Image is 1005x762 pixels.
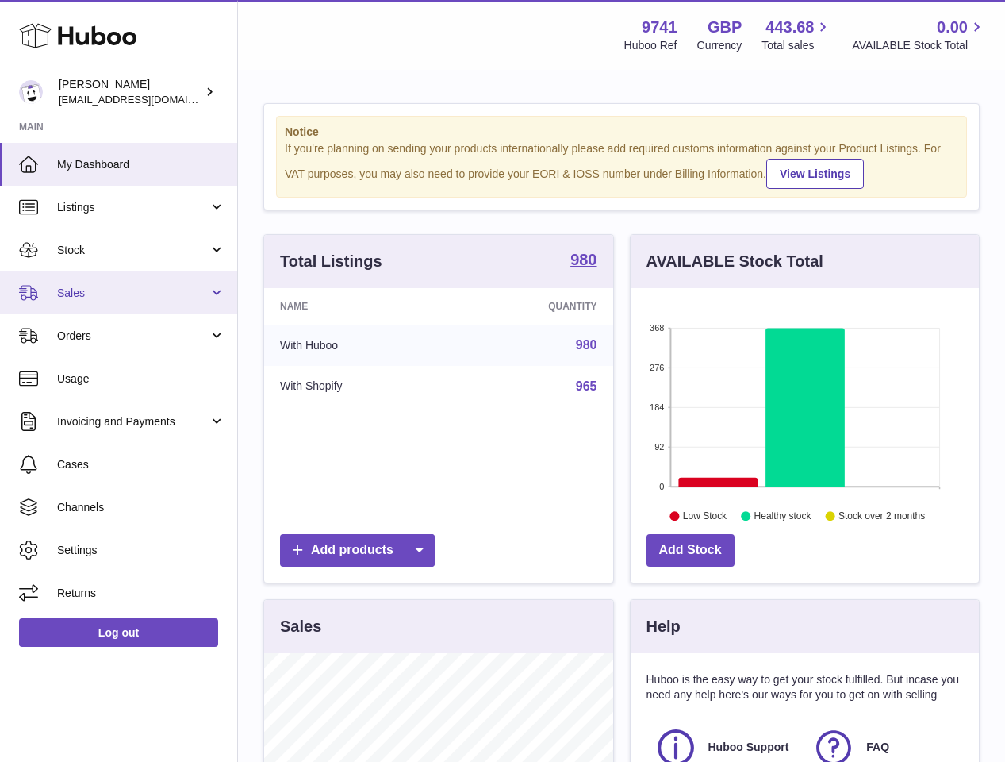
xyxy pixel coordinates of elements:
[766,159,864,189] a: View Listings
[280,616,321,637] h3: Sales
[57,586,225,601] span: Returns
[708,17,742,38] strong: GBP
[576,379,597,393] a: 965
[624,38,677,53] div: Huboo Ref
[654,442,664,452] text: 92
[650,323,664,333] text: 368
[570,252,596,271] a: 980
[852,38,986,53] span: AVAILABLE Stock Total
[280,534,435,567] a: Add products
[57,457,225,472] span: Cases
[866,740,889,755] span: FAQ
[708,740,789,755] span: Huboo Support
[57,371,225,387] span: Usage
[642,17,677,38] strong: 9741
[59,93,233,106] span: [EMAIL_ADDRESS][DOMAIN_NAME]
[59,77,201,107] div: [PERSON_NAME]
[19,618,218,647] a: Log out
[838,510,925,521] text: Stock over 2 months
[761,38,832,53] span: Total sales
[280,251,382,272] h3: Total Listings
[264,288,452,325] th: Name
[576,338,597,352] a: 980
[57,243,209,258] span: Stock
[57,414,209,429] span: Invoicing and Payments
[57,286,209,301] span: Sales
[57,500,225,515] span: Channels
[852,17,986,53] a: 0.00 AVAILABLE Stock Total
[937,17,968,38] span: 0.00
[452,288,613,325] th: Quantity
[19,80,43,104] img: ajcmarketingltd@gmail.com
[761,17,832,53] a: 443.68 Total sales
[682,510,727,521] text: Low Stock
[650,363,664,372] text: 276
[264,366,452,407] td: With Shopify
[754,510,811,521] text: Healthy stock
[285,141,958,189] div: If you're planning on sending your products internationally please add required customs informati...
[570,252,596,267] strong: 980
[659,482,664,491] text: 0
[765,17,814,38] span: 443.68
[650,402,664,412] text: 184
[646,534,735,567] a: Add Stock
[285,125,958,140] strong: Notice
[57,200,209,215] span: Listings
[57,543,225,558] span: Settings
[57,157,225,172] span: My Dashboard
[646,251,823,272] h3: AVAILABLE Stock Total
[646,672,964,702] p: Huboo is the easy way to get your stock fulfilled. But incase you need any help here's our ways f...
[57,329,209,344] span: Orders
[697,38,742,53] div: Currency
[646,616,681,637] h3: Help
[264,325,452,366] td: With Huboo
